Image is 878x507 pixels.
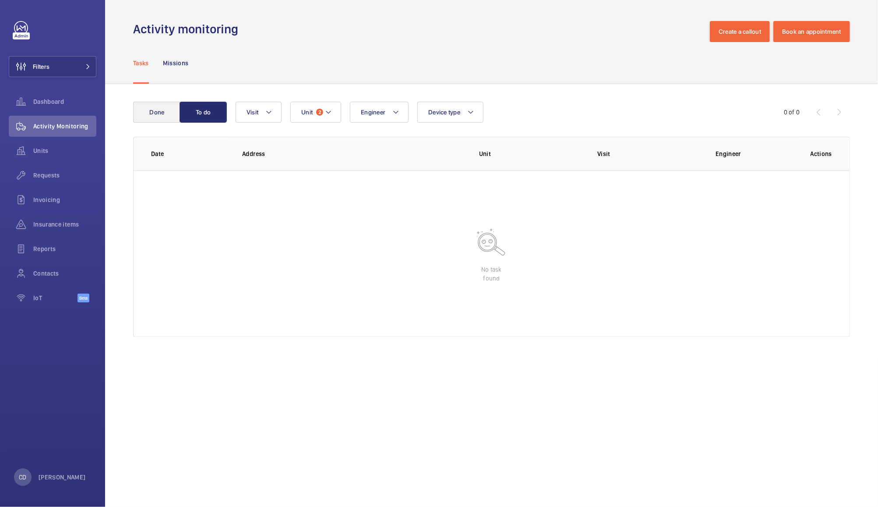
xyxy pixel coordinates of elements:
[597,149,702,158] p: Visit
[33,245,96,253] span: Reports
[236,102,282,123] button: Visit
[33,269,96,278] span: Contacts
[479,149,583,158] p: Unit
[33,97,96,106] span: Dashboard
[350,102,409,123] button: Engineer
[811,149,832,158] p: Actions
[19,473,26,482] p: CD
[361,109,385,116] span: Engineer
[481,265,501,283] p: No task found
[39,473,86,482] p: [PERSON_NAME]
[716,149,796,158] p: Engineer
[710,21,770,42] button: Create a callout
[316,109,323,116] span: 2
[133,59,149,67] p: Tasks
[33,294,78,302] span: IoT
[33,195,96,204] span: Invoicing
[33,220,96,229] span: Insurance items
[33,62,49,71] span: Filters
[151,149,228,158] p: Date
[773,21,850,42] button: Book an appointment
[33,171,96,180] span: Requests
[417,102,483,123] button: Device type
[247,109,258,116] span: Visit
[290,102,341,123] button: Unit2
[784,108,800,117] div: 0 of 0
[428,109,460,116] span: Device type
[163,59,189,67] p: Missions
[33,122,96,131] span: Activity Monitoring
[301,109,313,116] span: Unit
[33,146,96,155] span: Units
[242,149,465,158] p: Address
[9,56,96,77] button: Filters
[180,102,227,123] button: To do
[78,294,89,302] span: Beta
[133,102,180,123] button: Done
[133,21,243,37] h1: Activity monitoring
